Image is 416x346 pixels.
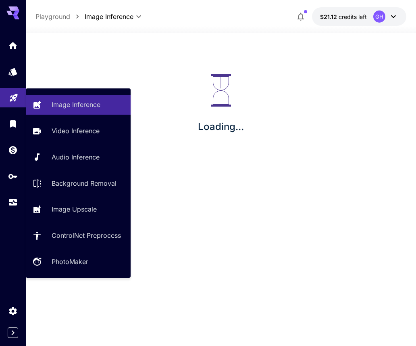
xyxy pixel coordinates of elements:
p: Loading... [198,120,244,134]
button: $21.11545 [312,7,406,26]
span: $21.12 [320,13,339,20]
a: PhotoMaker [26,252,131,272]
p: Background Removal [52,178,116,188]
div: Home [8,40,18,50]
div: Playground [9,90,19,100]
p: Image Inference [52,100,100,109]
a: Image Upscale [26,199,131,219]
a: ControlNet Preprocess [26,226,131,245]
a: Image Inference [26,95,131,115]
div: Models [8,67,18,77]
div: Wallet [8,145,18,155]
div: API Keys [8,171,18,181]
a: Audio Inference [26,147,131,167]
p: Playground [35,12,70,21]
p: ControlNet Preprocess [52,231,121,240]
p: Video Inference [52,126,100,136]
button: Expand sidebar [8,327,18,338]
p: Image Upscale [52,204,97,214]
div: $21.11545 [320,13,367,21]
nav: breadcrumb [35,12,85,21]
span: Image Inference [85,12,133,21]
a: Video Inference [26,121,131,141]
a: Background Removal [26,173,131,193]
div: Settings [8,306,18,316]
p: Audio Inference [52,152,100,162]
div: Library [8,119,18,129]
div: Usage [8,197,18,208]
div: GH [373,10,385,23]
span: credits left [339,13,367,20]
p: PhotoMaker [52,257,88,266]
